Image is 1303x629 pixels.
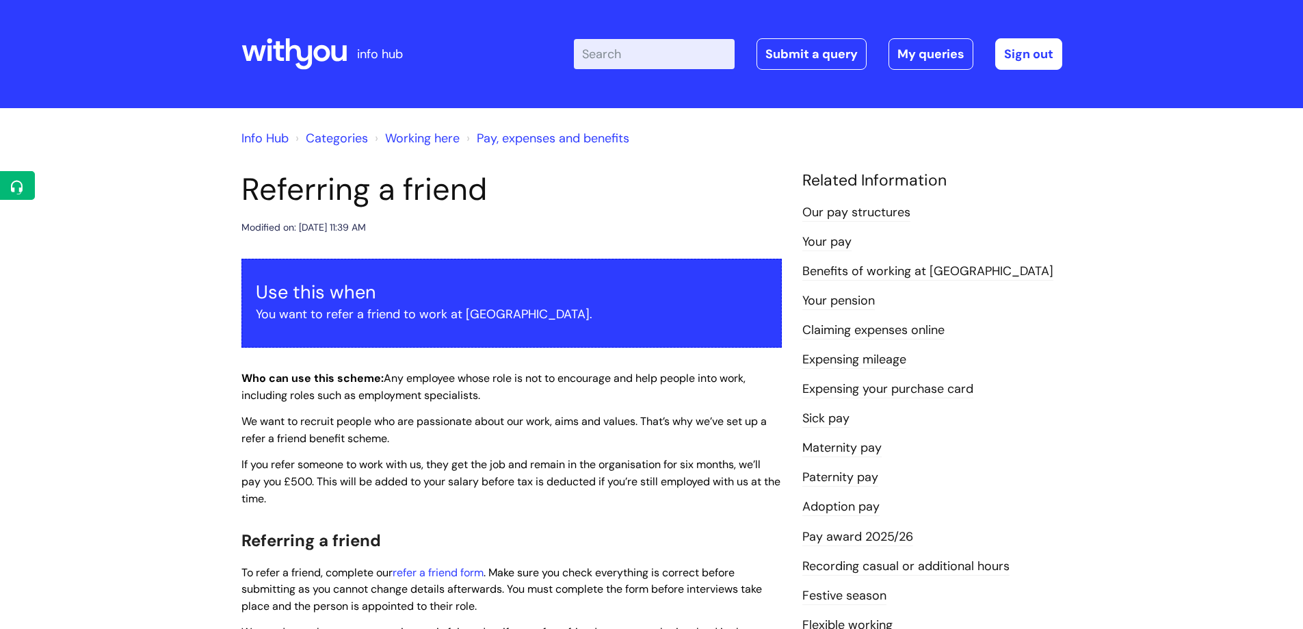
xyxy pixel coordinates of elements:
span: Referring a friend [241,530,381,551]
a: Info Hub [241,130,289,146]
a: Adoption pay [802,498,880,516]
a: My queries [889,38,973,70]
li: Working here [371,127,460,149]
strong: Who can use this scheme: [241,371,384,385]
a: Expensing your purchase card [802,381,973,398]
div: | - [574,38,1062,70]
a: Your pay [802,233,852,251]
li: Pay, expenses and benefits [463,127,629,149]
p: You want to refer a friend to work at [GEOGRAPHIC_DATA]. [256,303,767,325]
p: info hub [357,43,403,65]
span: We want to recruit people who are passionate about our work, aims and values. That’s why we’ve se... [241,414,767,446]
a: Recording casual or additional hours [802,558,1010,576]
a: Claiming expenses online [802,322,945,339]
a: Our pay structures [802,204,910,222]
input: Search [574,39,735,69]
h1: Referring a friend [241,171,782,208]
h4: Related Information [802,171,1062,190]
a: Pay, expenses and benefits [477,130,629,146]
a: refer a friend form [393,565,484,580]
a: Benefits of working at [GEOGRAPHIC_DATA] [802,263,1053,281]
a: Pay award 2025/26 [802,528,913,546]
h3: Use this when [256,281,767,303]
a: Sick pay [802,410,850,428]
span: If you refer someone to work with us, they get the job and remain in the organisation for six mon... [241,457,780,506]
a: Festive season [802,587,886,605]
li: Solution home [292,127,368,149]
a: Your pension [802,292,875,310]
a: Paternity pay [802,469,878,487]
a: Expensing mileage [802,351,906,369]
span: To refer a friend, complete our . Make sure you check everything is correct before submitting as ... [241,565,762,614]
a: Working here [385,130,460,146]
span: Any employee whose role is not to encourage and help people into work, including roles such as em... [241,371,746,402]
a: Submit a query [756,38,867,70]
a: Categories [306,130,368,146]
a: Maternity pay [802,439,882,457]
a: Sign out [995,38,1062,70]
div: Modified on: [DATE] 11:39 AM [241,219,366,236]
